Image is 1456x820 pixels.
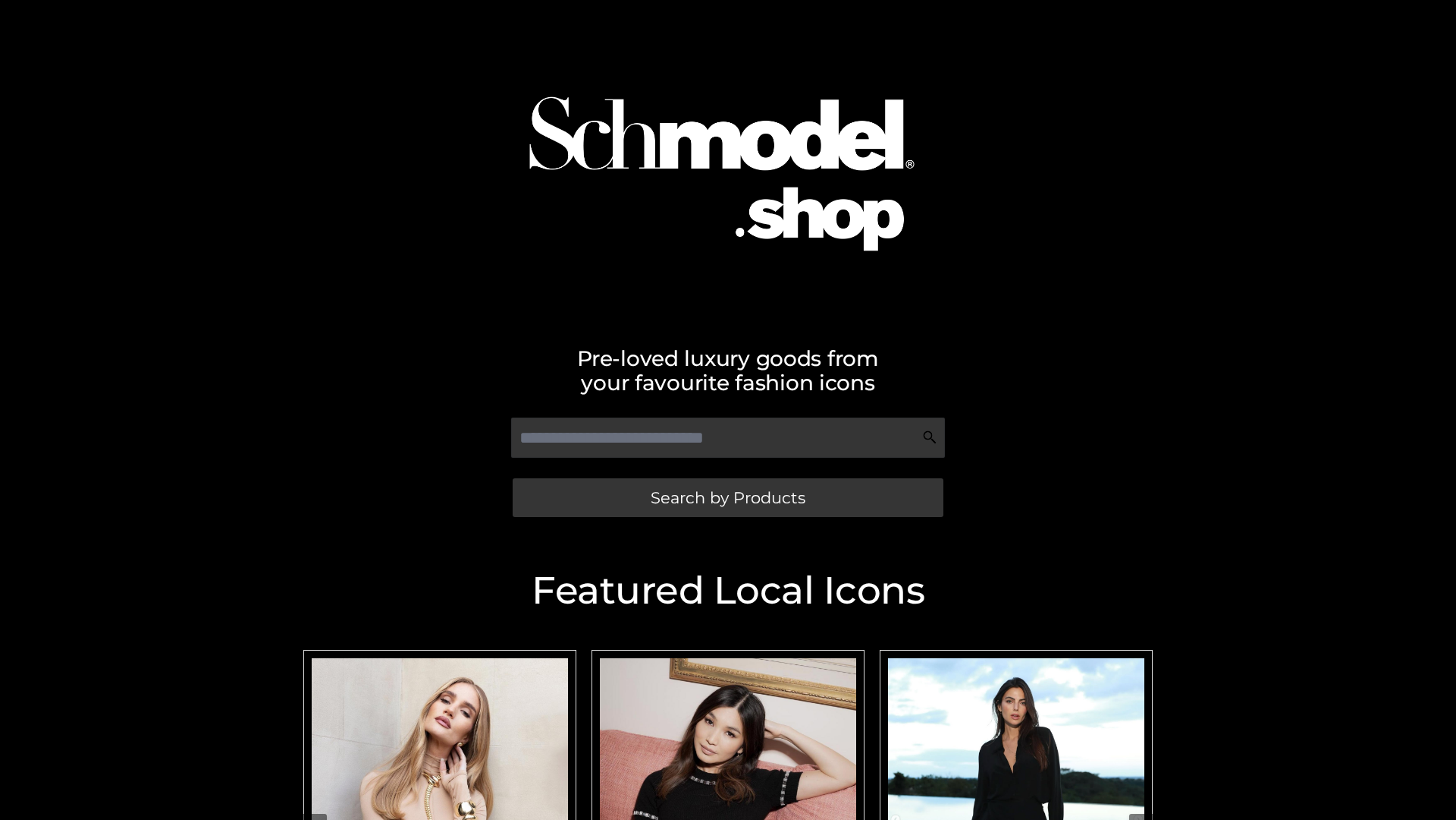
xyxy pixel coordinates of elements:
a: Search by Products [513,478,943,517]
h2: Pre-loved luxury goods from your favourite fashion icons [296,346,1160,395]
img: Search Icon [922,430,937,445]
span: Search by Products [651,490,805,506]
h2: Featured Local Icons​ [296,572,1160,610]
